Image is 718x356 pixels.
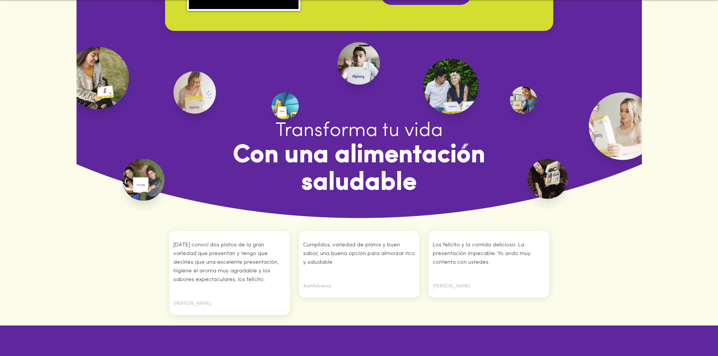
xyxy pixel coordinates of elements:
span: AleMolineros [303,284,331,289]
span: Cumplidos, variedad de platos y buen sabor, una buena opción para almorzar rico y saludable [303,242,415,265]
span: Transforma tu vida [275,121,443,141]
span: [DATE] conocí dos platos de la gran variedad que presentan y tengo que decirles que una excelente... [173,242,279,283]
span: Con una alimentación saludable [233,143,485,196]
span: [PERSON_NAME] [433,284,470,289]
span: [PERSON_NAME] [174,301,211,306]
iframe: Messagebird Livechat Widget [674,312,710,348]
span: Los felicito y la comida delicioso. La presentación impecable. Yo ando muy contenta con ustedes. [433,242,531,265]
